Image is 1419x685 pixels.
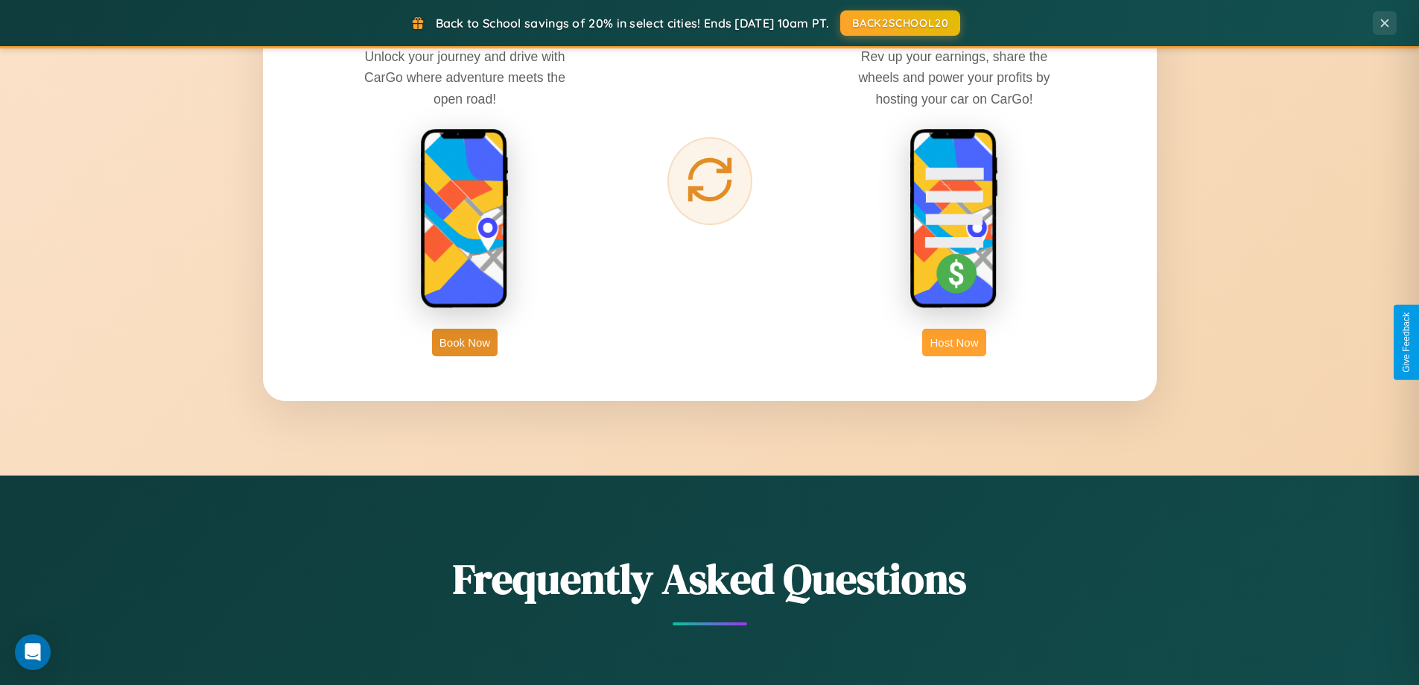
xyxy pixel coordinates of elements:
[840,10,960,36] button: BACK2SCHOOL20
[263,550,1157,607] h2: Frequently Asked Questions
[432,329,498,356] button: Book Now
[420,128,509,310] img: rent phone
[910,128,999,310] img: host phone
[842,46,1066,109] p: Rev up your earnings, share the wheels and power your profits by hosting your car on CarGo!
[15,634,51,670] div: Open Intercom Messenger
[436,16,829,31] span: Back to School savings of 20% in select cities! Ends [DATE] 10am PT.
[1401,312,1412,373] div: Give Feedback
[922,329,985,356] button: Host Now
[353,46,577,109] p: Unlock your journey and drive with CarGo where adventure meets the open road!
